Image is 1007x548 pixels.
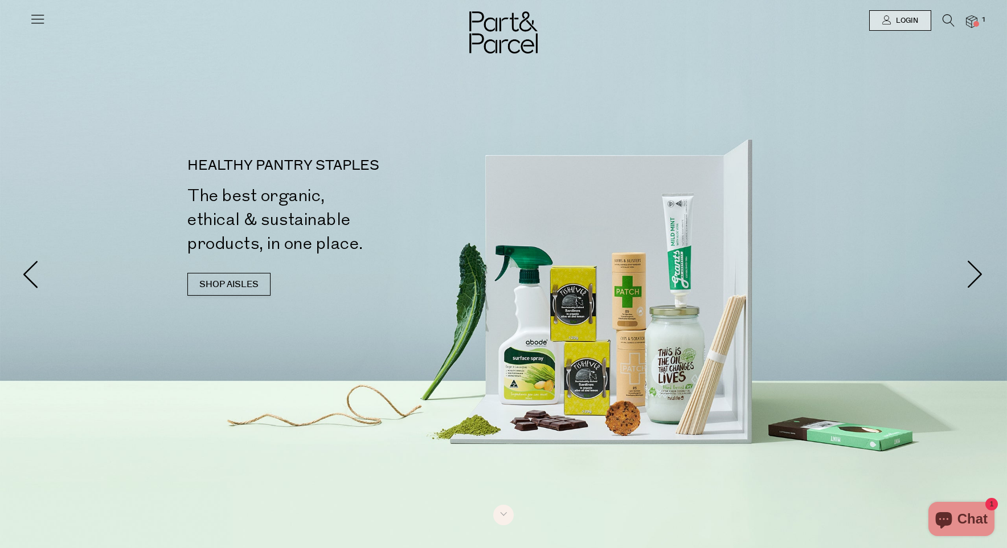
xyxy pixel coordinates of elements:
[925,502,998,539] inbox-online-store-chat: Shopify online store chat
[187,184,508,256] h2: The best organic, ethical & sustainable products, in one place.
[869,10,931,31] a: Login
[187,159,508,173] p: HEALTHY PANTRY STAPLES
[966,15,977,27] a: 1
[469,11,538,54] img: Part&Parcel
[893,16,918,26] span: Login
[187,273,271,296] a: SHOP AISLES
[979,15,989,25] span: 1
